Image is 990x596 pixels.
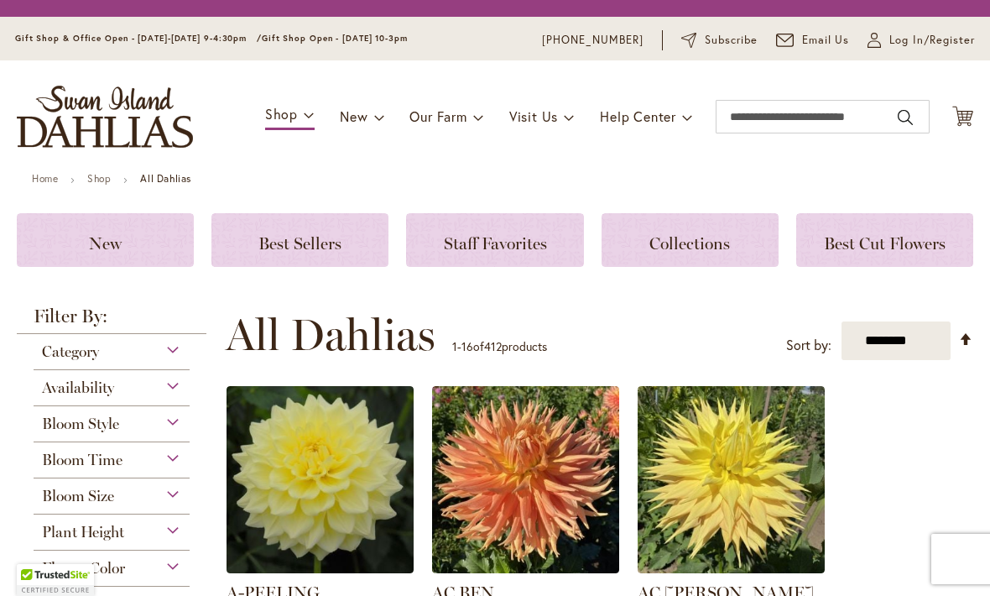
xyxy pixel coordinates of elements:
[211,213,388,267] a: Best Sellers
[42,451,122,469] span: Bloom Time
[432,386,619,573] img: AC BEN
[258,233,341,254] span: Best Sellers
[340,107,367,125] span: New
[681,32,758,49] a: Subscribe
[42,415,119,433] span: Bloom Style
[824,233,946,254] span: Best Cut Flowers
[89,233,122,254] span: New
[227,386,414,573] img: A-Peeling
[432,561,619,577] a: AC BEN
[17,307,206,334] strong: Filter By:
[786,330,831,361] label: Sort by:
[638,561,825,577] a: AC Jeri
[15,33,262,44] span: Gift Shop & Office Open - [DATE]-[DATE] 9-4:30pm /
[265,105,298,123] span: Shop
[602,213,779,267] a: Collections
[638,386,825,573] img: AC Jeri
[262,33,408,44] span: Gift Shop Open - [DATE] 10-3pm
[868,32,975,49] a: Log In/Register
[776,32,850,49] a: Email Us
[461,338,473,354] span: 16
[226,310,435,360] span: All Dahlias
[17,213,194,267] a: New
[705,32,758,49] span: Subscribe
[17,86,193,148] a: store logo
[802,32,850,49] span: Email Us
[898,104,913,131] button: Search
[42,487,114,505] span: Bloom Size
[796,213,973,267] a: Best Cut Flowers
[889,32,975,49] span: Log In/Register
[452,333,547,360] p: - of products
[484,338,502,354] span: 412
[32,172,58,185] a: Home
[13,536,60,583] iframe: Launch Accessibility Center
[452,338,457,354] span: 1
[406,213,583,267] a: Staff Favorites
[542,32,643,49] a: [PHONE_NUMBER]
[42,523,124,541] span: Plant Height
[649,233,730,254] span: Collections
[140,172,191,185] strong: All Dahlias
[87,172,111,185] a: Shop
[509,107,558,125] span: Visit Us
[227,561,414,577] a: A-Peeling
[409,107,466,125] span: Our Farm
[42,342,99,361] span: Category
[600,107,676,125] span: Help Center
[444,233,547,254] span: Staff Favorites
[42,559,125,578] span: Flower Color
[42,379,114,397] span: Availability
